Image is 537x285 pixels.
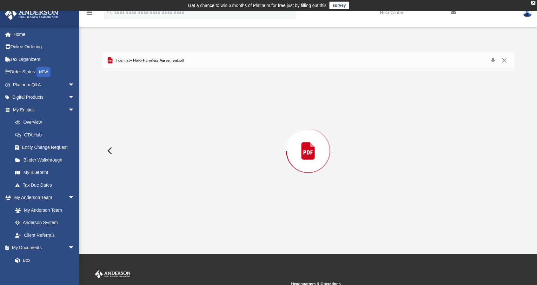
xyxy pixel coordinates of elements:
[68,191,81,204] span: arrow_drop_down
[329,2,349,9] a: survey
[102,52,514,233] div: Preview
[86,9,93,17] i: menu
[4,66,84,79] a: Order StatusNEW
[4,103,84,116] a: My Entitiesarrow_drop_down
[531,1,535,5] div: close
[86,12,93,17] a: menu
[102,142,116,160] button: Previous File
[3,8,60,20] img: Anderson Advisors Platinum Portal
[9,216,81,229] a: Anderson System
[4,191,81,204] a: My Anderson Teamarrow_drop_down
[9,254,78,267] a: Box
[106,9,113,16] i: search
[487,56,499,65] button: Download
[36,67,50,77] div: NEW
[4,28,84,41] a: Home
[114,58,184,63] span: Indemnity Hold-Harmless Agreement.pdf
[499,56,510,65] button: Close
[9,229,81,242] a: Client Referrals
[68,78,81,91] span: arrow_drop_down
[188,2,327,9] div: Get a chance to win 6 months of Platinum for free just by filling out this
[9,154,84,166] a: Binder Walkthrough
[9,179,84,191] a: Tax Due Dates
[4,91,84,104] a: Digital Productsarrow_drop_down
[9,166,81,179] a: My Blueprint
[4,53,84,66] a: Tax Organizers
[4,78,84,91] a: Platinum Q&Aarrow_drop_down
[68,242,81,255] span: arrow_drop_down
[9,116,84,129] a: Overview
[68,103,81,116] span: arrow_drop_down
[68,91,81,104] span: arrow_drop_down
[9,129,84,141] a: CTA Hub
[9,141,84,154] a: Entity Change Request
[9,204,78,216] a: My Anderson Team
[94,270,132,278] img: Anderson Advisors Platinum Portal
[4,41,84,53] a: Online Ordering
[4,242,81,254] a: My Documentsarrow_drop_down
[523,8,532,17] img: User Pic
